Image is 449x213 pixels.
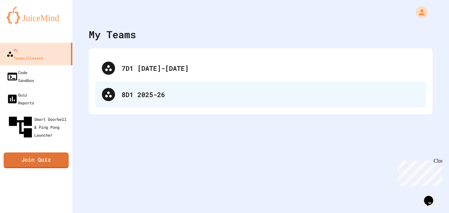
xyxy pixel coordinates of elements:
[409,5,429,20] div: My Account
[89,27,136,42] div: My Teams
[122,90,419,99] div: 8D1 2025-26
[7,68,34,84] div: Code Sandbox
[7,113,70,141] div: Smart Doorbell & Ping Pong Launcher
[95,81,426,108] div: 8D1 2025-26
[3,3,45,42] div: Chat with us now!Close
[4,152,69,168] a: Join Quiz
[7,46,43,62] div: My Teams/Classes
[95,55,426,81] div: 7D1 [DATE]-[DATE]
[7,7,66,24] img: logo-orange.svg
[394,158,442,186] iframe: chat widget
[122,63,419,73] div: 7D1 [DATE]-[DATE]
[7,91,34,107] div: Quiz Reports
[421,187,442,206] iframe: chat widget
